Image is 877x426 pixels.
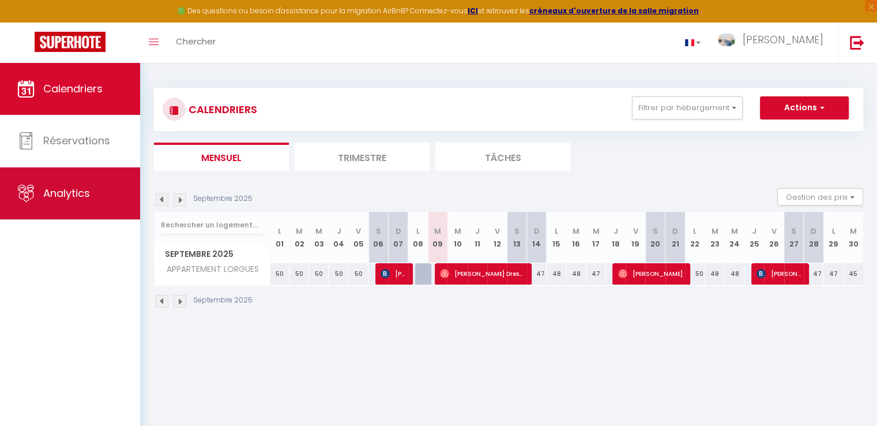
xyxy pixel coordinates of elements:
th: 02 [289,212,309,263]
abbr: S [376,226,381,237]
div: 48 [705,263,724,285]
img: logout [850,35,864,50]
div: 50 [289,263,309,285]
abbr: V [356,226,361,237]
th: 15 [547,212,566,263]
span: [PERSON_NAME] Dressa [440,263,525,285]
th: 12 [487,212,507,263]
th: 29 [823,212,843,263]
abbr: D [811,226,816,237]
th: 01 [270,212,289,263]
button: Actions [760,96,849,119]
div: 48 [547,263,566,285]
span: [PERSON_NAME] [743,32,823,47]
div: 47 [586,263,606,285]
th: 10 [447,212,467,263]
li: Trimestre [295,143,430,171]
img: Super Booking [35,32,106,52]
div: 48 [725,263,744,285]
th: 28 [804,212,823,263]
h3: CALENDRIERS [186,96,257,122]
span: Calendriers [43,81,103,96]
abbr: J [613,226,618,237]
th: 09 [428,212,447,263]
span: Septembre 2025 [155,246,269,263]
a: ICI [468,6,478,16]
span: [PERSON_NAME] [381,263,406,285]
th: 20 [645,212,665,263]
th: 08 [408,212,428,263]
th: 27 [784,212,804,263]
th: 17 [586,212,606,263]
a: créneaux d'ouverture de la salle migration [529,6,699,16]
abbr: V [633,226,638,237]
div: 50 [685,263,705,285]
input: Rechercher un logement... [161,215,263,236]
th: 23 [705,212,724,263]
abbr: J [752,226,756,237]
abbr: V [771,226,777,237]
abbr: D [534,226,540,237]
div: 50 [309,263,329,285]
abbr: D [672,226,678,237]
abbr: S [653,226,658,237]
th: 26 [764,212,784,263]
abbr: L [693,226,697,237]
div: 50 [270,263,289,285]
th: 16 [566,212,586,263]
div: 47 [527,263,547,285]
th: 05 [349,212,368,263]
button: Filtrer par hébergement [632,96,743,119]
span: Réservations [43,133,110,148]
a: Chercher [167,23,224,63]
div: 50 [329,263,348,285]
abbr: M [296,226,303,237]
th: 25 [744,212,764,263]
img: ... [718,33,735,47]
span: Chercher [176,35,216,47]
abbr: M [712,226,718,237]
abbr: J [337,226,341,237]
li: Tâches [435,143,570,171]
abbr: M [731,226,738,237]
li: Mensuel [154,143,289,171]
abbr: M [593,226,600,237]
div: 50 [349,263,368,285]
th: 13 [507,212,526,263]
div: 47 [823,263,843,285]
th: 06 [368,212,388,263]
div: 47 [804,263,823,285]
abbr: L [278,226,281,237]
button: Ouvrir le widget de chat LiveChat [9,5,44,39]
span: [PERSON_NAME] [756,263,802,285]
abbr: L [416,226,420,237]
abbr: M [454,226,461,237]
abbr: M [573,226,579,237]
abbr: V [495,226,500,237]
th: 30 [844,212,863,263]
p: Septembre 2025 [193,193,253,204]
th: 19 [626,212,645,263]
div: 48 [566,263,586,285]
div: 45 [844,263,863,285]
th: 22 [685,212,705,263]
abbr: S [791,226,796,237]
abbr: M [434,226,441,237]
th: 04 [329,212,348,263]
abbr: M [315,226,322,237]
span: Analytics [43,186,90,200]
abbr: D [396,226,401,237]
p: Septembre 2025 [193,295,253,306]
abbr: M [850,226,857,237]
span: [PERSON_NAME] [618,263,683,285]
a: ... [PERSON_NAME] [709,23,838,63]
th: 21 [665,212,685,263]
abbr: L [555,226,558,237]
abbr: S [514,226,520,237]
th: 14 [527,212,547,263]
span: APPARTEMENT LORGUES [156,263,262,276]
button: Gestion des prix [777,188,863,205]
th: 24 [725,212,744,263]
